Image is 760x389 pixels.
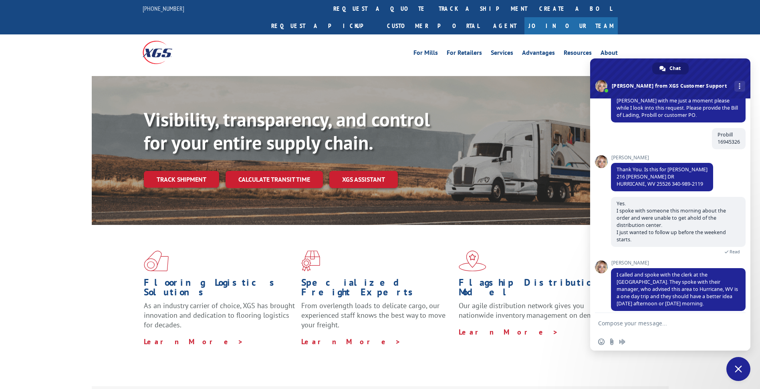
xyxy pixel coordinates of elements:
img: xgs-icon-focused-on-flooring-red [301,251,320,271]
span: Chat [669,62,681,74]
span: [PERSON_NAME] [611,260,746,266]
span: I called and spoke with the clerk at the [GEOGRAPHIC_DATA]. They spoke with their manager, who ad... [617,271,738,307]
a: Calculate transit time [226,171,323,188]
h1: Specialized Freight Experts [301,278,453,301]
span: Audio message [619,339,625,345]
span: Yes. I spoke with someone this morning about the order and were unable to get ahold of the distri... [617,200,726,243]
b: Visibility, transparency, and control for your entire supply chain. [144,107,430,155]
p: From overlength loads to delicate cargo, our experienced staff knows the best way to move your fr... [301,301,453,337]
a: Customer Portal [381,17,485,34]
div: Close chat [726,357,750,381]
a: Track shipment [144,171,219,188]
textarea: Compose your message... [598,320,725,327]
div: Chat [652,62,689,74]
span: Thank You. Is this for [PERSON_NAME] 216 [PERSON_NAME] DR HURRICANE, WV 25526 340-989-2119 [617,166,708,187]
a: Agent [485,17,524,34]
div: More channels [734,81,745,92]
span: Read [730,249,740,255]
img: xgs-icon-flagship-distribution-model-red [459,251,486,271]
a: XGS ASSISTANT [329,171,398,188]
a: About [601,50,618,58]
h1: Flagship Distribution Model [459,278,610,301]
span: [PERSON_NAME] [611,155,713,160]
a: Learn More > [144,337,244,346]
a: For Retailers [447,50,482,58]
a: Join Our Team [524,17,618,34]
a: [PHONE_NUMBER] [143,4,184,12]
span: Probill 16945326 [718,131,740,145]
img: xgs-icon-total-supply-chain-intelligence-red [144,251,169,271]
a: For Mills [413,50,438,58]
a: Learn More > [459,327,558,337]
a: Services [491,50,513,58]
a: Resources [564,50,592,58]
h1: Flooring Logistics Solutions [144,278,295,301]
a: Advantages [522,50,555,58]
a: Request a pickup [265,17,381,34]
span: Insert an emoji [598,339,605,345]
span: Our agile distribution network gives you nationwide inventory management on demand. [459,301,606,320]
span: As an industry carrier of choice, XGS has brought innovation and dedication to flooring logistics... [144,301,295,329]
a: Learn More > [301,337,401,346]
span: Send a file [609,339,615,345]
